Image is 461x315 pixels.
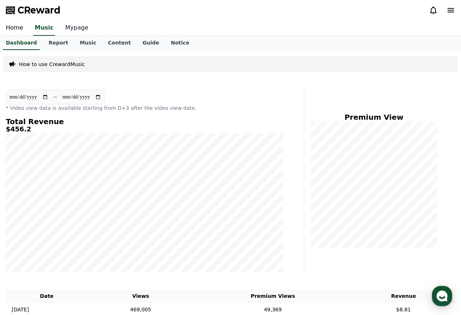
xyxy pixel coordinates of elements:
[6,126,284,133] h5: $456.2
[19,242,31,248] span: Home
[53,93,58,101] p: ~
[6,4,60,16] a: CReward
[33,20,55,36] a: Music
[43,36,74,50] a: Report
[165,36,195,50] a: Notice
[194,289,352,303] th: Premium Views
[137,36,165,50] a: Guide
[74,36,102,50] a: Music
[48,231,94,250] a: Messages
[2,231,48,250] a: Home
[87,289,194,303] th: Views
[19,61,85,68] a: How to use CrewardMusic
[6,289,87,303] th: Date
[3,36,40,50] a: Dashboard
[59,20,94,36] a: Mypage
[310,113,438,121] h4: Premium View
[102,36,137,50] a: Content
[352,289,455,303] th: Revenue
[108,242,126,248] span: Settings
[94,231,140,250] a: Settings
[6,118,284,126] h4: Total Revenue
[6,104,284,112] p: * Video view data is available starting from D+3 after the video view date.
[60,243,82,249] span: Messages
[12,306,29,314] p: [DATE]
[17,4,60,16] span: CReward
